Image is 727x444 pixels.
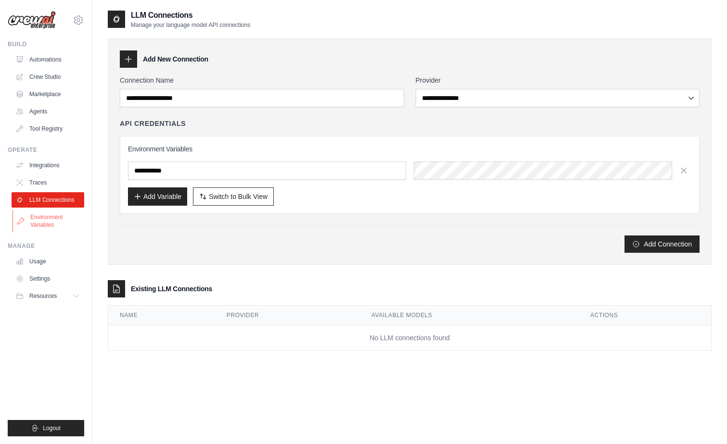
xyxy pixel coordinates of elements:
[193,187,274,206] button: Switch to Bulk View
[12,69,84,85] a: Crew Studio
[12,158,84,173] a: Integrations
[128,187,187,206] button: Add Variable
[120,119,186,128] h4: API Credentials
[579,306,711,325] th: Actions
[131,284,212,294] h3: Existing LLM Connections
[128,144,691,154] h3: Environment Variables
[8,40,84,48] div: Build
[12,254,84,269] a: Usage
[12,271,84,286] a: Settings
[8,242,84,250] div: Manage
[43,424,61,432] span: Logout
[8,11,56,29] img: Logo
[360,306,579,325] th: Available Models
[108,306,215,325] th: Name
[12,86,84,102] a: Marketplace
[12,121,84,136] a: Tool Registry
[625,235,700,253] button: Add Connection
[13,210,85,233] a: Environment Variables
[209,192,268,201] span: Switch to Bulk View
[120,75,404,85] label: Connection Name
[131,10,250,21] h2: LLM Connections
[12,104,84,119] a: Agents
[29,292,57,300] span: Resources
[108,325,711,351] td: No LLM connections found
[131,21,250,29] p: Manage your language model API connections
[12,175,84,190] a: Traces
[8,146,84,154] div: Operate
[416,75,700,85] label: Provider
[8,420,84,436] button: Logout
[215,306,360,325] th: Provider
[143,54,208,64] h3: Add New Connection
[12,192,84,208] a: LLM Connections
[12,288,84,304] button: Resources
[12,52,84,67] a: Automations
